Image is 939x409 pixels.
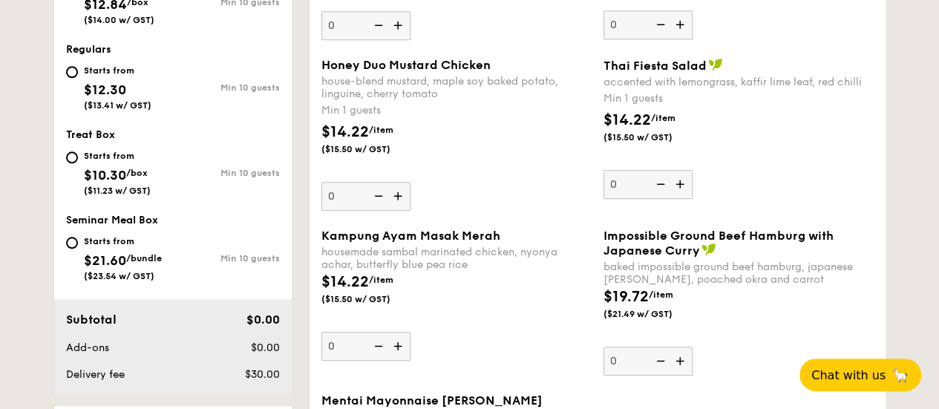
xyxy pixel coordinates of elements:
[603,10,693,39] input: $13.76/item($15.00 w/ GST)
[321,75,592,100] div: house-blend mustard, maple soy baked potato, linguine, cherry tomato
[321,293,422,305] span: ($15.50 w/ GST)
[66,214,158,226] span: Seminar Meal Box
[66,128,115,141] span: Treat Box
[244,368,279,381] span: $30.00
[366,332,388,360] img: icon-reduce.1d2dbef1.svg
[369,275,393,285] span: /item
[603,131,704,143] span: ($15.50 w/ GST)
[321,123,369,141] span: $14.22
[366,182,388,210] img: icon-reduce.1d2dbef1.svg
[388,11,410,39] img: icon-add.58712e84.svg
[648,10,670,39] img: icon-reduce.1d2dbef1.svg
[84,252,126,269] span: $21.60
[603,170,693,199] input: Thai Fiesta Saladaccented with lemongrass, kaffir lime leaf, red chilliMin 1 guests$14.22/item($1...
[670,10,693,39] img: icon-add.58712e84.svg
[603,229,834,258] span: Impossible Ground Beef Hamburg with Japanese Curry
[708,58,723,71] img: icon-vegan.f8ff3823.svg
[799,359,921,391] button: Chat with us🦙
[173,168,280,178] div: Min 10 guests
[250,341,279,354] span: $0.00
[701,243,716,256] img: icon-vegan.f8ff3823.svg
[66,43,111,56] span: Regulars
[84,235,162,247] div: Starts from
[648,170,670,198] img: icon-reduce.1d2dbef1.svg
[84,15,154,25] span: ($14.00 w/ GST)
[126,168,148,178] span: /box
[388,182,410,210] img: icon-add.58712e84.svg
[84,150,151,162] div: Starts from
[321,58,491,72] span: Honey Duo Mustard Chicken
[670,347,693,375] img: icon-add.58712e84.svg
[603,261,874,286] div: baked impossible ground beef hamburg, japanese [PERSON_NAME], poached okra and carrot
[603,91,874,106] div: Min 1 guests
[126,253,162,264] span: /bundle
[649,289,673,300] span: /item
[321,273,369,291] span: $14.22
[388,332,410,360] img: icon-add.58712e84.svg
[66,237,78,249] input: Starts from$21.60/bundle($23.54 w/ GST)Min 10 guests
[66,341,109,354] span: Add-ons
[603,288,649,306] span: $19.72
[369,125,393,135] span: /item
[321,182,410,211] input: Honey Duo Mustard Chickenhouse-blend mustard, maple soy baked potato, linguine, cherry tomatoMin ...
[603,76,874,88] div: accented with lemongrass, kaffir lime leaf, red chilli
[321,393,543,408] span: Mentai Mayonnaise [PERSON_NAME]
[66,313,117,327] span: Subtotal
[321,11,410,40] input: $12.84/item($14.00 w/ GST)
[246,313,279,327] span: $0.00
[84,65,151,76] div: Starts from
[603,347,693,376] input: Impossible Ground Beef Hamburg with Japanese Currybaked impossible ground beef hamburg, japanese ...
[321,332,410,361] input: Kampung Ayam Masak Merahhousemade sambal marinated chicken, nyonya achar, butterfly blue pea rice...
[173,82,280,93] div: Min 10 guests
[891,367,909,384] span: 🦙
[321,229,500,243] span: Kampung Ayam Masak Merah
[603,59,707,73] span: Thai Fiesta Salad
[173,253,280,264] div: Min 10 guests
[651,113,675,123] span: /item
[66,66,78,78] input: Starts from$12.30($13.41 w/ GST)Min 10 guests
[321,143,422,155] span: ($15.50 w/ GST)
[84,100,151,111] span: ($13.41 w/ GST)
[66,368,125,381] span: Delivery fee
[603,111,651,129] span: $14.22
[811,368,886,382] span: Chat with us
[84,82,126,98] span: $12.30
[84,271,154,281] span: ($23.54 w/ GST)
[84,167,126,183] span: $10.30
[84,186,151,196] span: ($11.23 w/ GST)
[648,347,670,375] img: icon-reduce.1d2dbef1.svg
[321,246,592,271] div: housemade sambal marinated chicken, nyonya achar, butterfly blue pea rice
[321,103,592,118] div: Min 1 guests
[66,151,78,163] input: Starts from$10.30/box($11.23 w/ GST)Min 10 guests
[366,11,388,39] img: icon-reduce.1d2dbef1.svg
[603,308,704,320] span: ($21.49 w/ GST)
[670,170,693,198] img: icon-add.58712e84.svg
